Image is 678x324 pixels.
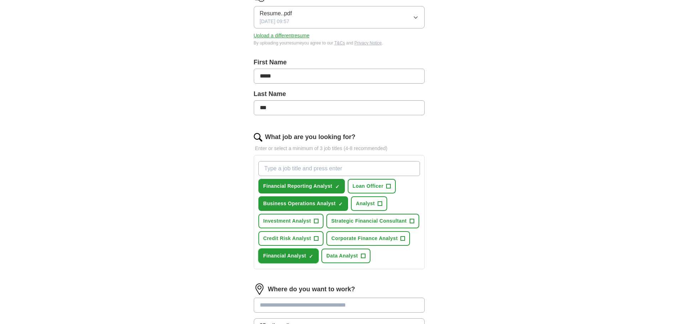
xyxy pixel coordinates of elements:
[260,9,292,18] span: Resume..pdf
[258,214,324,228] button: Investment Analyst
[268,285,355,294] label: Where do you want to work?
[263,235,311,242] span: Credit Risk Analyst
[331,235,398,242] span: Corporate Finance Analyst
[334,41,345,46] a: T&Cs
[356,200,375,207] span: Analyst
[254,58,425,67] label: First Name
[326,252,358,260] span: Data Analyst
[353,182,384,190] span: Loan Officer
[254,89,425,99] label: Last Name
[254,283,265,295] img: location.png
[309,254,313,259] span: ✓
[331,217,407,225] span: Strategic Financial Consultant
[258,249,319,263] button: Financial Analyst✓
[254,145,425,152] p: Enter or select a minimum of 3 job titles (4-8 recommended)
[354,41,382,46] a: Privacy Notice
[265,132,356,142] label: What job are you looking for?
[258,179,345,193] button: Financial Reporting Analyst✓
[254,6,425,28] button: Resume..pdf[DATE] 09:57
[263,217,311,225] span: Investment Analyst
[263,182,332,190] span: Financial Reporting Analyst
[263,252,306,260] span: Financial Analyst
[326,231,410,246] button: Corporate Finance Analyst
[254,40,425,46] div: By uploading your resume you agree to our and .
[263,200,336,207] span: Business Operations Analyst
[254,133,262,142] img: search.png
[351,196,387,211] button: Analyst
[348,179,396,193] button: Loan Officer
[321,249,370,263] button: Data Analyst
[326,214,419,228] button: Strategic Financial Consultant
[258,196,348,211] button: Business Operations Analyst✓
[258,161,420,176] input: Type a job title and press enter
[260,18,289,25] span: [DATE] 09:57
[338,201,343,207] span: ✓
[335,184,340,190] span: ✓
[254,32,310,39] button: Upload a differentresume
[258,231,324,246] button: Credit Risk Analyst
